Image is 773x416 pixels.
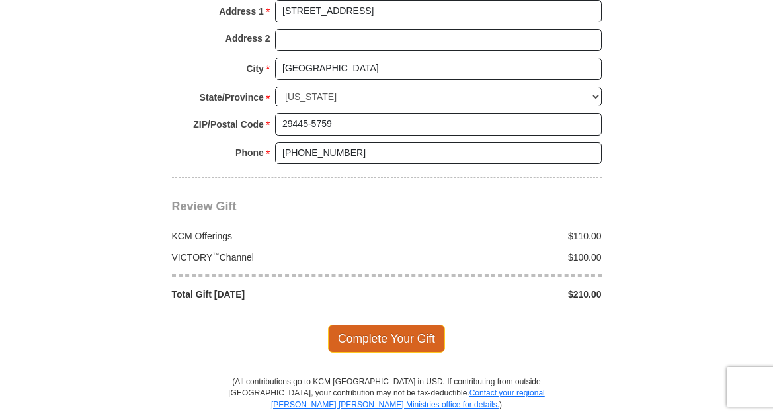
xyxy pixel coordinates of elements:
[387,229,609,243] div: $110.00
[235,144,264,162] strong: Phone
[165,288,387,301] div: Total Gift [DATE]
[193,115,264,134] strong: ZIP/Postal Code
[387,251,609,264] div: $100.00
[172,200,237,213] span: Review Gift
[271,388,545,409] a: Contact your regional [PERSON_NAME] [PERSON_NAME] Ministries office for details.
[246,60,263,78] strong: City
[225,29,270,48] strong: Address 2
[212,251,220,259] sup: ™
[165,229,387,243] div: KCM Offerings
[387,288,609,301] div: $210.00
[165,251,387,264] div: VICTORY Channel
[200,88,264,106] strong: State/Province
[328,325,445,353] span: Complete Your Gift
[219,2,264,21] strong: Address 1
